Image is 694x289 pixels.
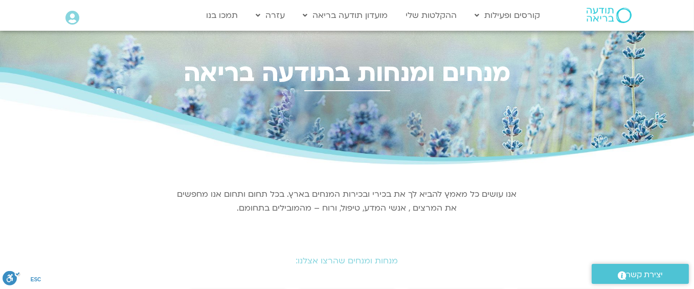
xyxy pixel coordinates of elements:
h2: מנחות ומנחים שהרצו אצלנו: [61,256,634,265]
a: קורסים ופעילות [469,6,545,25]
a: מועדון תודעה בריאה [298,6,393,25]
span: יצירת קשר [626,268,663,282]
h2: מנחים ומנחות בתודעה בריאה [61,59,634,87]
img: תודעה בריאה [587,8,632,23]
a: יצירת קשר [592,264,689,284]
a: עזרה [251,6,290,25]
a: ההקלטות שלי [400,6,462,25]
a: תמכו בנו [201,6,243,25]
p: אנו עושים כל מאמץ להביא לך את בכירי ובכירות המנחים בארץ. בכל תחום ותחום אנו מחפשים את המרצים , אנ... [176,188,519,215]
